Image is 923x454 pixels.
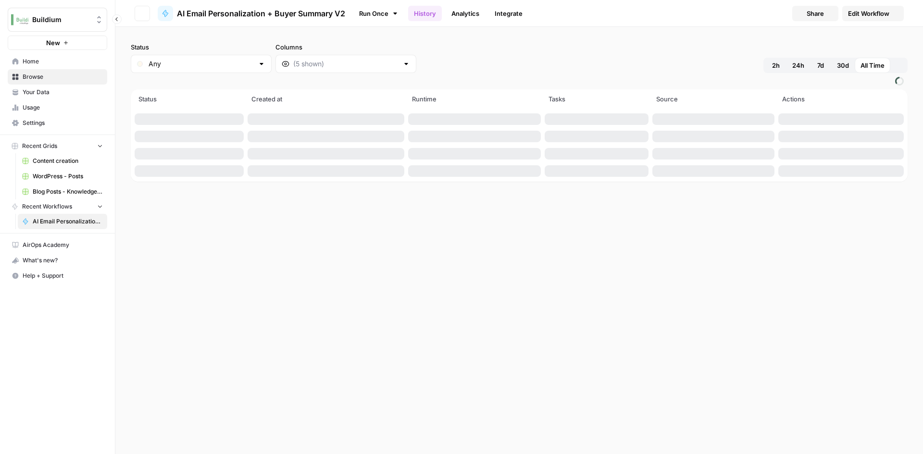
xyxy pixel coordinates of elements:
[765,58,786,73] button: 2h
[8,100,107,115] a: Usage
[446,6,485,21] a: Analytics
[807,9,824,18] span: Share
[837,61,849,70] span: 30d
[810,58,831,73] button: 7d
[18,214,107,229] a: AI Email Personalization + Buyer Summary V2
[817,61,824,70] span: 7d
[543,89,650,110] th: Tasks
[8,268,107,283] button: Help + Support
[149,59,254,69] input: Any
[772,61,780,70] span: 2h
[23,73,103,81] span: Browse
[831,58,855,73] button: 30d
[8,139,107,153] button: Recent Grids
[18,184,107,199] a: Blog Posts - Knowledge Base.csv
[275,42,416,52] label: Columns
[842,6,904,21] a: Edit Workflow
[353,5,404,22] a: Run Once
[33,187,103,196] span: Blog Posts - Knowledge Base.csv
[33,172,103,181] span: WordPress - Posts
[8,85,107,100] a: Your Data
[46,38,60,48] span: New
[158,6,345,21] a: AI Email Personalization + Buyer Summary V2
[8,54,107,69] a: Home
[131,42,272,52] label: Status
[23,57,103,66] span: Home
[8,36,107,50] button: New
[177,8,345,19] span: AI Email Personalization + Buyer Summary V2
[23,119,103,127] span: Settings
[8,69,107,85] a: Browse
[246,89,406,110] th: Created at
[8,237,107,253] a: AirOps Academy
[489,6,528,21] a: Integrate
[22,202,72,211] span: Recent Workflows
[8,115,107,131] a: Settings
[408,6,442,21] a: History
[23,241,103,249] span: AirOps Academy
[406,89,543,110] th: Runtime
[776,89,906,110] th: Actions
[23,103,103,112] span: Usage
[23,88,103,97] span: Your Data
[22,142,57,150] span: Recent Grids
[18,153,107,169] a: Content creation
[848,9,889,18] span: Edit Workflow
[8,8,107,32] button: Workspace: Buildium
[23,271,103,280] span: Help + Support
[792,61,804,70] span: 24h
[33,157,103,165] span: Content creation
[33,217,103,226] span: AI Email Personalization + Buyer Summary V2
[18,169,107,184] a: WordPress - Posts
[861,61,885,70] span: All Time
[133,89,246,110] th: Status
[8,253,107,268] button: What's new?
[8,199,107,214] button: Recent Workflows
[792,6,838,21] button: Share
[650,89,776,110] th: Source
[293,59,399,69] input: (5 shown)
[11,11,28,28] img: Buildium Logo
[786,58,810,73] button: 24h
[32,15,90,25] span: Buildium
